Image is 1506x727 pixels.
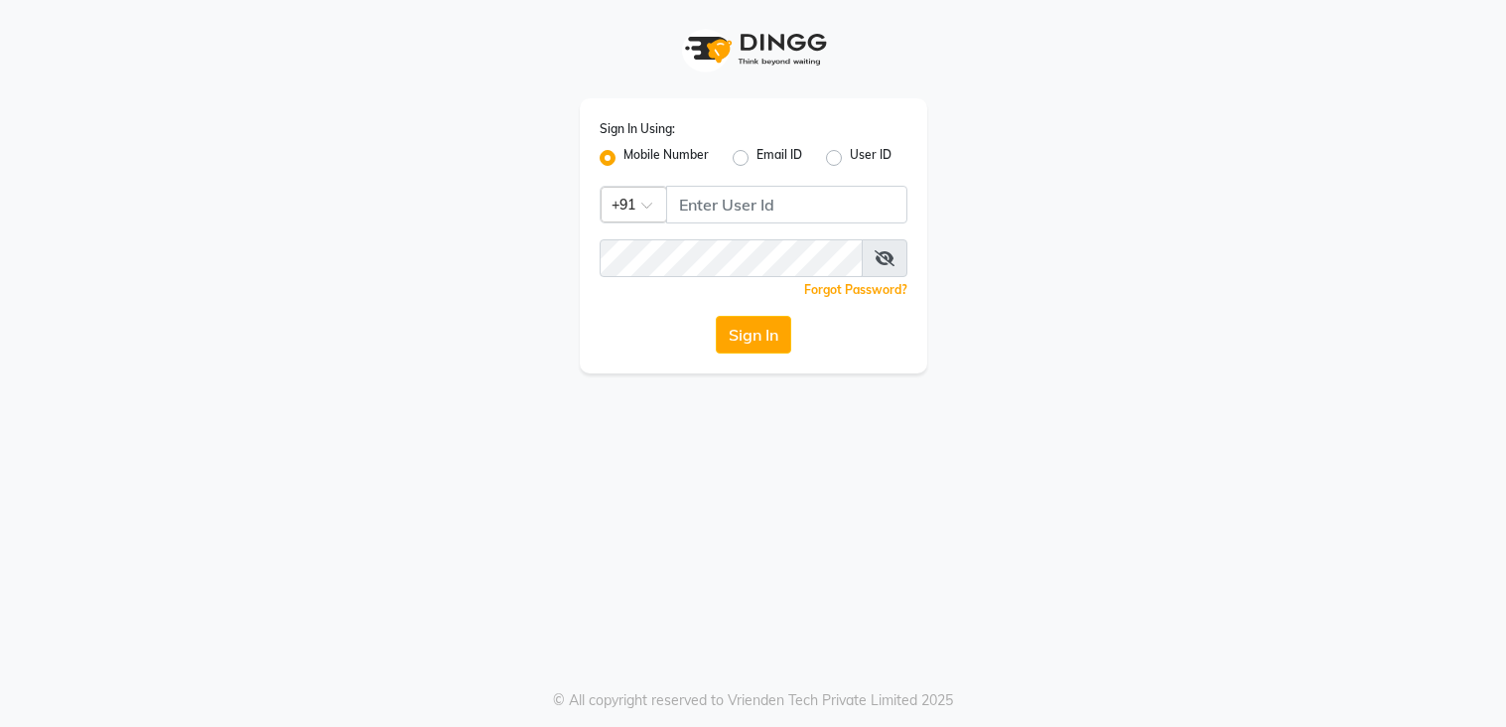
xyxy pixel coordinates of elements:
[674,20,833,78] img: logo1.svg
[716,316,791,354] button: Sign In
[600,239,863,277] input: Username
[804,282,907,297] a: Forgot Password?
[600,120,675,138] label: Sign In Using:
[623,146,709,170] label: Mobile Number
[850,146,891,170] label: User ID
[666,186,907,223] input: Username
[756,146,802,170] label: Email ID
